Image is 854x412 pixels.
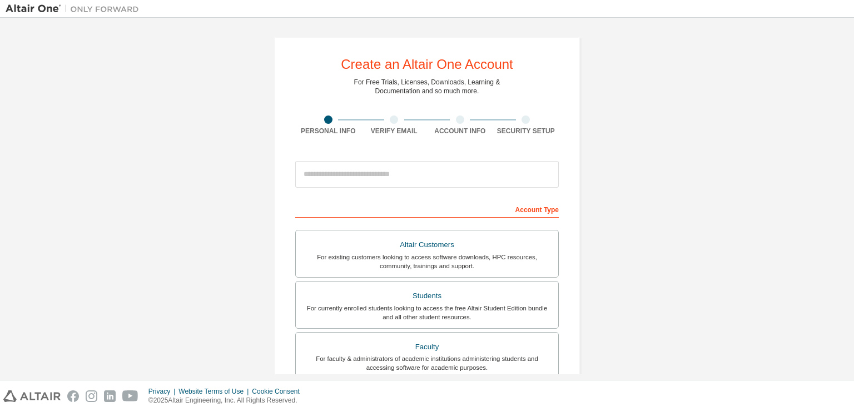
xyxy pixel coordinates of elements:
div: Faculty [302,339,552,355]
div: For faculty & administrators of academic institutions administering students and accessing softwa... [302,354,552,372]
div: Create an Altair One Account [341,58,513,71]
img: youtube.svg [122,390,138,402]
div: Altair Customers [302,237,552,253]
div: Security Setup [493,127,559,135]
div: For currently enrolled students looking to access the free Altair Student Edition bundle and all ... [302,304,552,321]
div: Privacy [148,387,178,396]
div: Students [302,288,552,304]
img: altair_logo.svg [3,390,61,402]
div: Website Terms of Use [178,387,252,396]
div: For Free Trials, Licenses, Downloads, Learning & Documentation and so much more. [354,78,500,96]
div: Cookie Consent [252,387,306,396]
img: facebook.svg [67,390,79,402]
img: linkedin.svg [104,390,116,402]
div: For existing customers looking to access software downloads, HPC resources, community, trainings ... [302,253,552,270]
div: Account Type [295,200,559,218]
div: Verify Email [361,127,428,135]
img: Altair One [6,3,145,14]
div: Personal Info [295,127,361,135]
p: © 2025 Altair Engineering, Inc. All Rights Reserved. [148,396,306,405]
div: Account Info [427,127,493,135]
img: instagram.svg [86,390,97,402]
